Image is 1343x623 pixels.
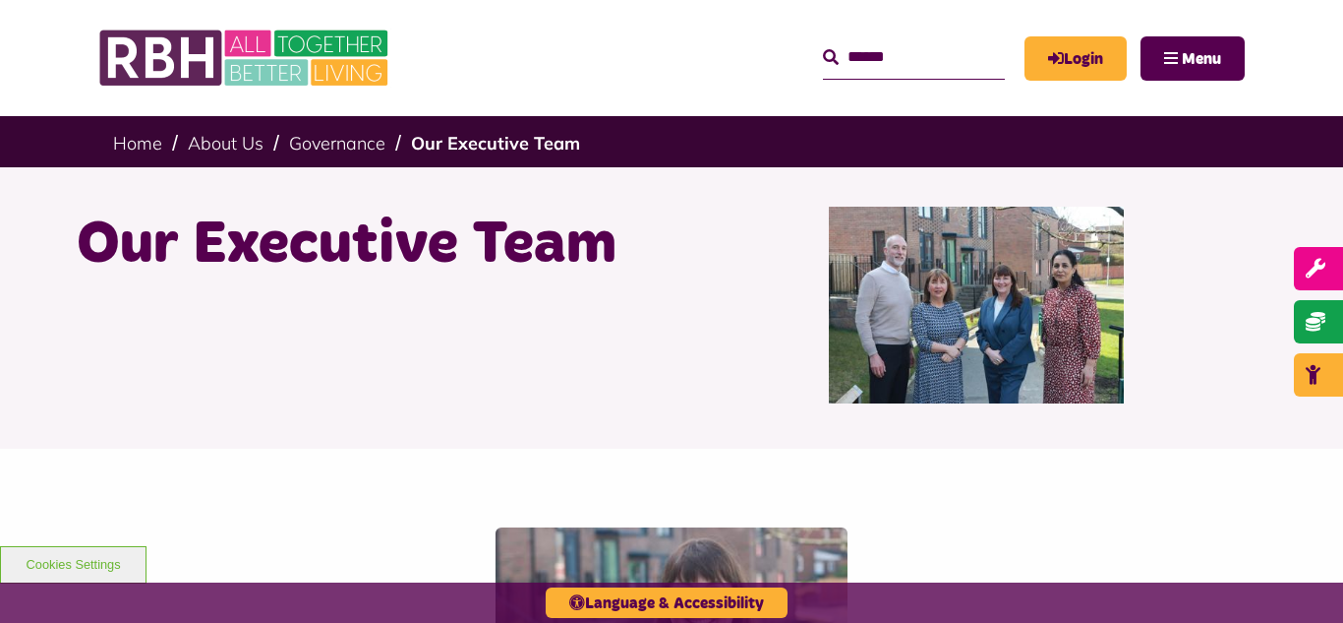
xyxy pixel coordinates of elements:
img: RBH Executive Team [829,207,1124,404]
iframe: Netcall Web Assistant for live chat [1255,534,1343,623]
span: Menu [1182,51,1221,67]
input: Search [823,36,1005,79]
a: About Us [188,132,263,155]
a: Governance [289,132,385,155]
a: Home [113,132,162,155]
button: Language & Accessibility [546,588,788,618]
h1: Our Executive Team [77,207,657,283]
button: Navigation [1140,36,1245,81]
a: Our Executive Team [411,132,580,155]
img: RBH [98,20,393,96]
a: MyRBH [1024,36,1127,81]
